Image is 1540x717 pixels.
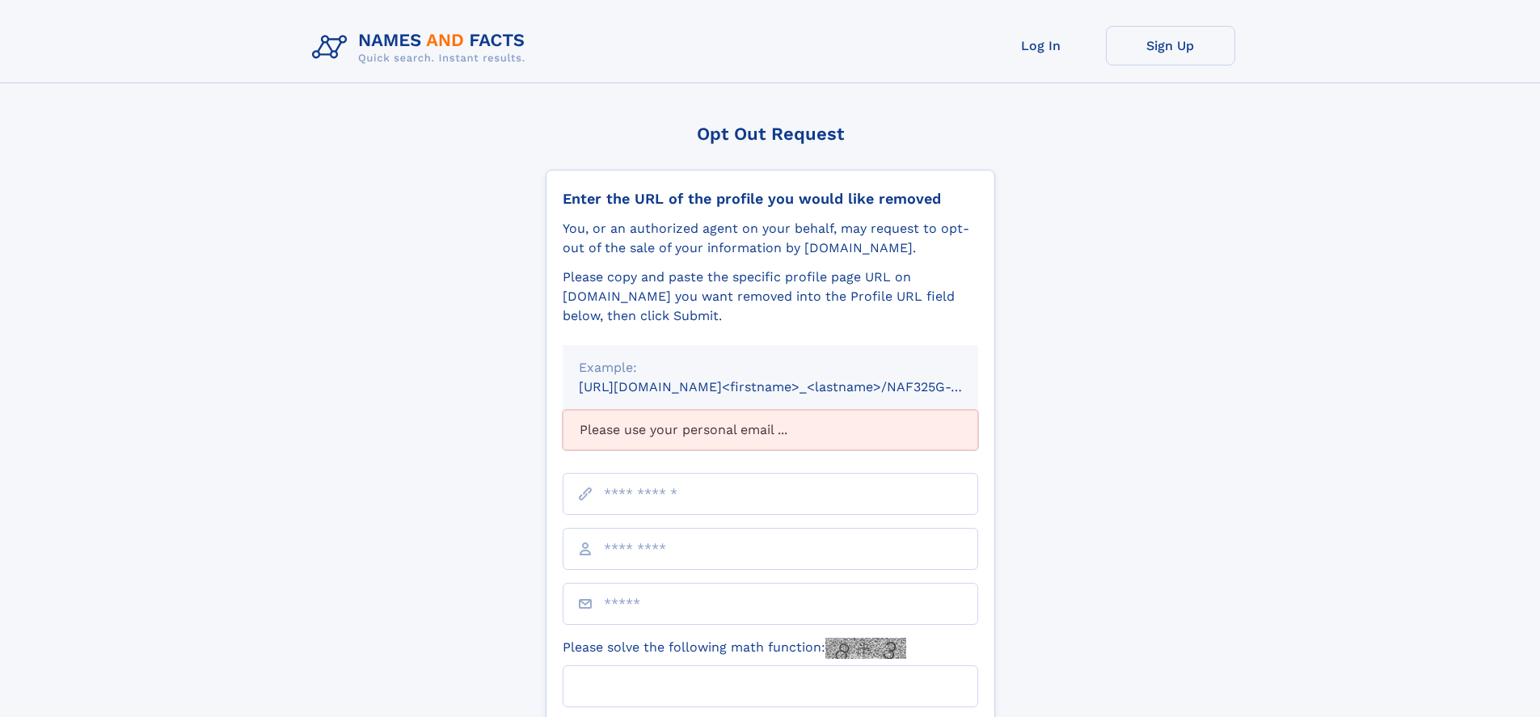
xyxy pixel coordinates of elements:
div: You, or an authorized agent on your behalf, may request to opt-out of the sale of your informatio... [563,219,978,258]
small: [URL][DOMAIN_NAME]<firstname>_<lastname>/NAF325G-xxxxxxxx [579,379,1009,394]
a: Log In [977,26,1106,65]
div: Enter the URL of the profile you would like removed [563,190,978,208]
label: Please solve the following math function: [563,638,906,659]
img: Logo Names and Facts [306,26,538,70]
div: Please use your personal email ... [563,410,978,450]
div: Opt Out Request [546,124,995,144]
div: Example: [579,358,962,377]
a: Sign Up [1106,26,1235,65]
div: Please copy and paste the specific profile page URL on [DOMAIN_NAME] you want removed into the Pr... [563,268,978,326]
